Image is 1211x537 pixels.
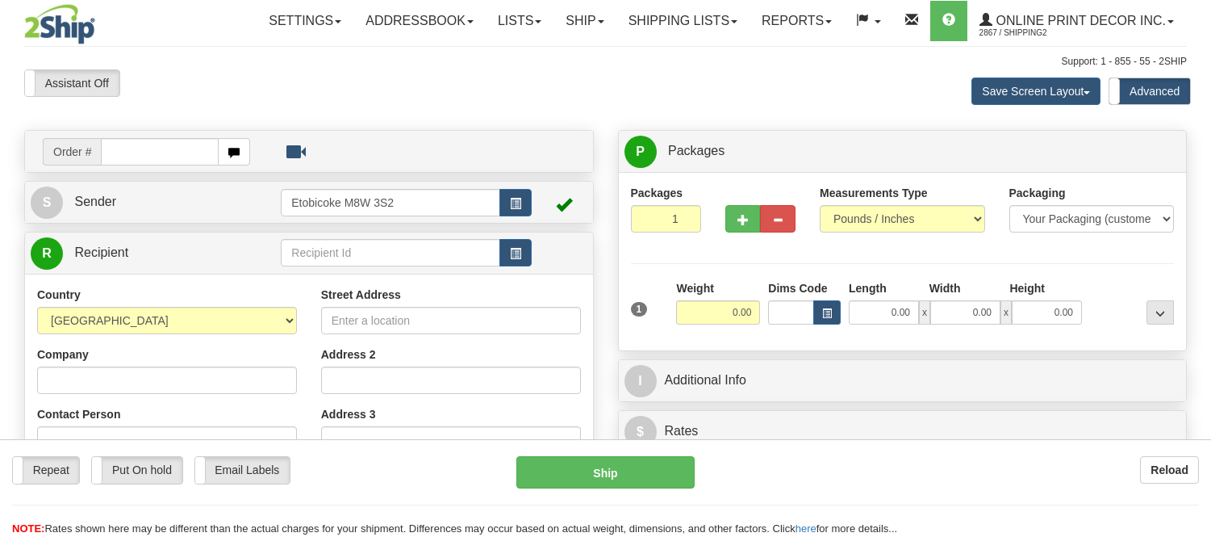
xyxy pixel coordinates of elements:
span: Online Print Decor Inc. [992,14,1166,27]
a: Shipping lists [616,1,750,41]
a: R Recipient [31,237,253,270]
label: Country [37,287,81,303]
label: Weight [676,280,713,296]
label: Dims Code [768,280,827,296]
label: Put On hold [92,457,182,483]
input: Sender Id [281,189,499,216]
label: Packaging [1009,185,1066,201]
button: Reload [1140,456,1199,484]
a: Lists [486,1,553,41]
label: Address 2 [321,346,376,363]
label: Repeat [13,457,79,483]
div: ... [1146,300,1174,325]
span: 2867 / Shipping2 [979,25,1100,41]
label: Length [849,280,887,296]
a: Settings [257,1,353,41]
span: x [919,300,930,325]
span: x [1000,300,1012,325]
label: Email Labels [195,457,290,483]
b: Reload [1150,464,1188,476]
span: P [624,136,657,168]
span: $ [624,416,657,448]
label: Advanced [1109,78,1190,104]
span: Order # [43,138,101,166]
span: S [31,187,63,219]
label: Width [929,280,961,296]
a: Online Print Decor Inc. 2867 / Shipping2 [967,1,1186,41]
img: logo2867.jpg [24,4,95,44]
label: Street Address [321,287,401,303]
label: Height [1009,280,1045,296]
label: Measurements Type [820,185,928,201]
button: Ship [516,456,694,489]
a: S Sender [31,186,281,219]
label: Assistant Off [25,70,119,96]
input: Recipient Id [281,239,499,266]
button: Save Screen Layout [971,78,1100,105]
a: P Packages [624,135,1181,168]
label: Contact Person [37,406,120,422]
input: Enter a location [321,307,581,334]
iframe: chat widget [1174,186,1209,350]
span: Sender [74,195,116,208]
label: Company [37,346,89,363]
a: IAdditional Info [624,364,1181,397]
span: NOTE: [12,522,44,535]
a: Reports [750,1,844,41]
span: Recipient [74,245,128,259]
span: I [624,365,657,397]
a: Ship [553,1,616,41]
a: here [796,522,816,535]
label: Address 3 [321,406,376,422]
div: Support: 1 - 855 - 55 - 2SHIP [24,55,1187,69]
label: Packages [631,185,683,201]
a: Addressbook [353,1,486,41]
span: Packages [668,144,725,157]
span: R [31,237,63,270]
a: $Rates [624,415,1181,448]
span: 1 [631,302,648,317]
